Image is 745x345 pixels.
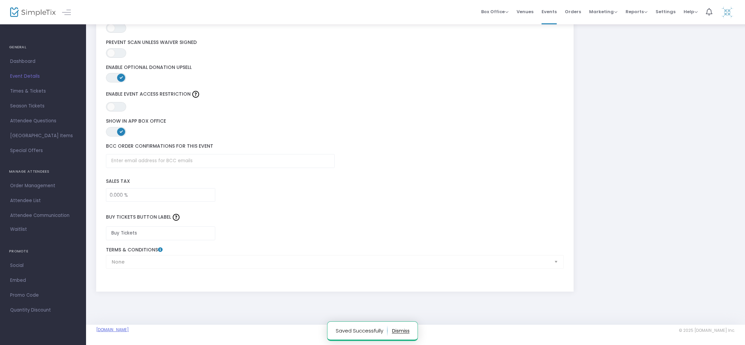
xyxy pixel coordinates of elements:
a: [DOMAIN_NAME] [96,327,129,332]
img: question-mark [173,214,180,221]
span: Times & Tickets [10,87,76,96]
label: BCC order confirmations for this event [106,143,564,149]
span: ON [119,129,123,133]
span: Help [684,8,698,15]
span: Orders [565,3,581,20]
label: Terms & Conditions [106,247,564,253]
span: Events [542,3,557,20]
img: question-mark [192,91,199,98]
h4: GENERAL [9,41,77,54]
span: Attendee Questions [10,117,76,125]
label: Buy Tickets Button Label [103,208,567,226]
span: Order Management [10,181,76,190]
span: ON [119,76,123,79]
span: Season Tickets [10,102,76,110]
input: Sales Tax [106,189,215,201]
span: Special Offers [10,146,76,155]
span: Box Office [481,8,508,15]
span: Venues [517,3,533,20]
span: Marketing [589,8,617,15]
input: Enter email address for BCC emails [106,154,335,168]
label: Enable Event Access Restriction [106,89,564,99]
span: © 2025 [DOMAIN_NAME] Inc. [679,328,735,333]
span: Settings [656,3,675,20]
button: dismiss [392,325,410,336]
span: [GEOGRAPHIC_DATA] Items [10,131,76,140]
span: Attendee Communication [10,211,76,220]
h4: MANAGE ATTENDEES [9,165,77,178]
h4: PROMOTE [9,245,77,258]
label: Show in App Box Office [106,118,564,124]
span: Dashboard [10,57,76,66]
label: Enable Optional Donation Upsell [106,65,564,71]
label: Prevent Scan Unless Waiver Signed [106,40,564,46]
span: Attendee List [10,196,76,205]
span: Promo Code [10,291,76,300]
span: Reports [626,8,647,15]
span: Embed [10,276,76,285]
p: Saved Successfully [336,325,388,336]
label: Sales Tax [103,175,567,189]
span: Event Details [10,72,76,81]
span: Waitlist [10,226,27,233]
span: Quantity Discount [10,306,76,315]
span: Social [10,261,76,270]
